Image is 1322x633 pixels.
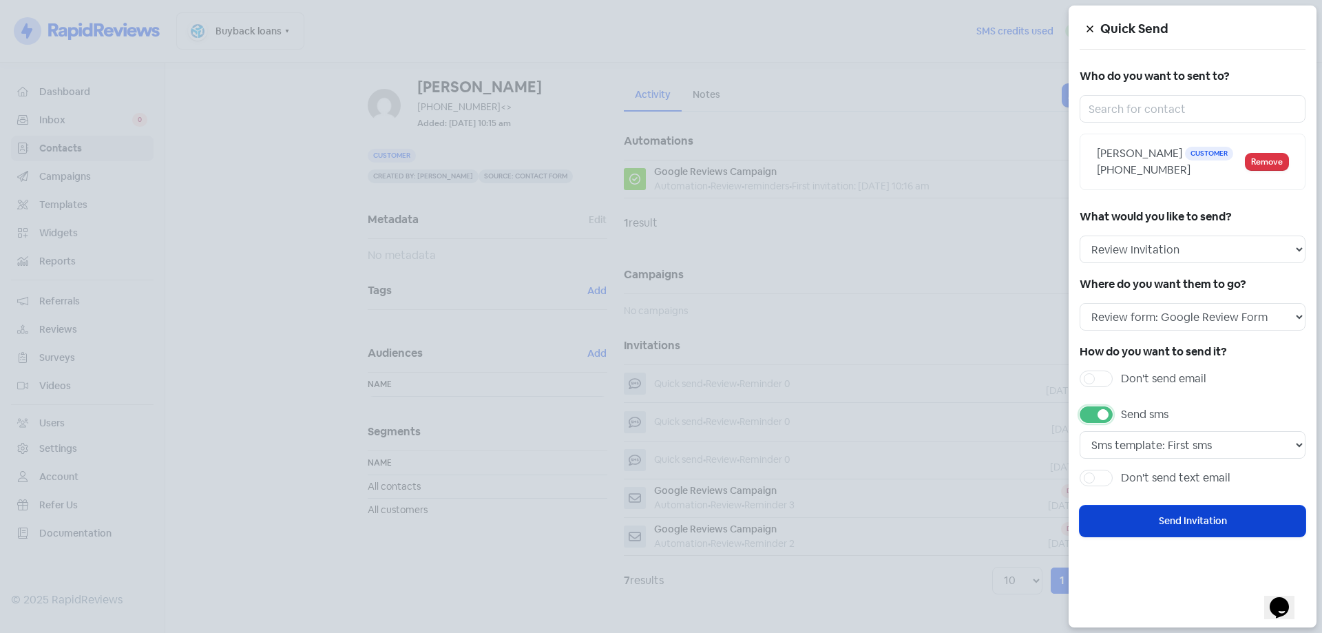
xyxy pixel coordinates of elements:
[1121,371,1206,387] label: Don't send email
[1080,95,1305,123] input: Search for contact
[1080,66,1305,87] h5: Who do you want to sent to?
[1121,406,1168,423] label: Send sms
[1080,342,1305,362] h5: How do you want to send it?
[1246,154,1288,170] button: Remove
[1097,146,1182,160] span: [PERSON_NAME]
[1097,162,1246,178] div: [PHONE_NUMBER]
[1080,207,1305,227] h5: What would you like to send?
[1121,470,1230,486] label: Don't send text email
[1264,578,1308,619] iframe: chat widget
[1080,506,1305,537] button: Send Invitation
[1100,19,1305,39] h5: Quick Send
[1185,147,1233,160] span: Customer
[1080,274,1305,295] h5: Where do you want them to go?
